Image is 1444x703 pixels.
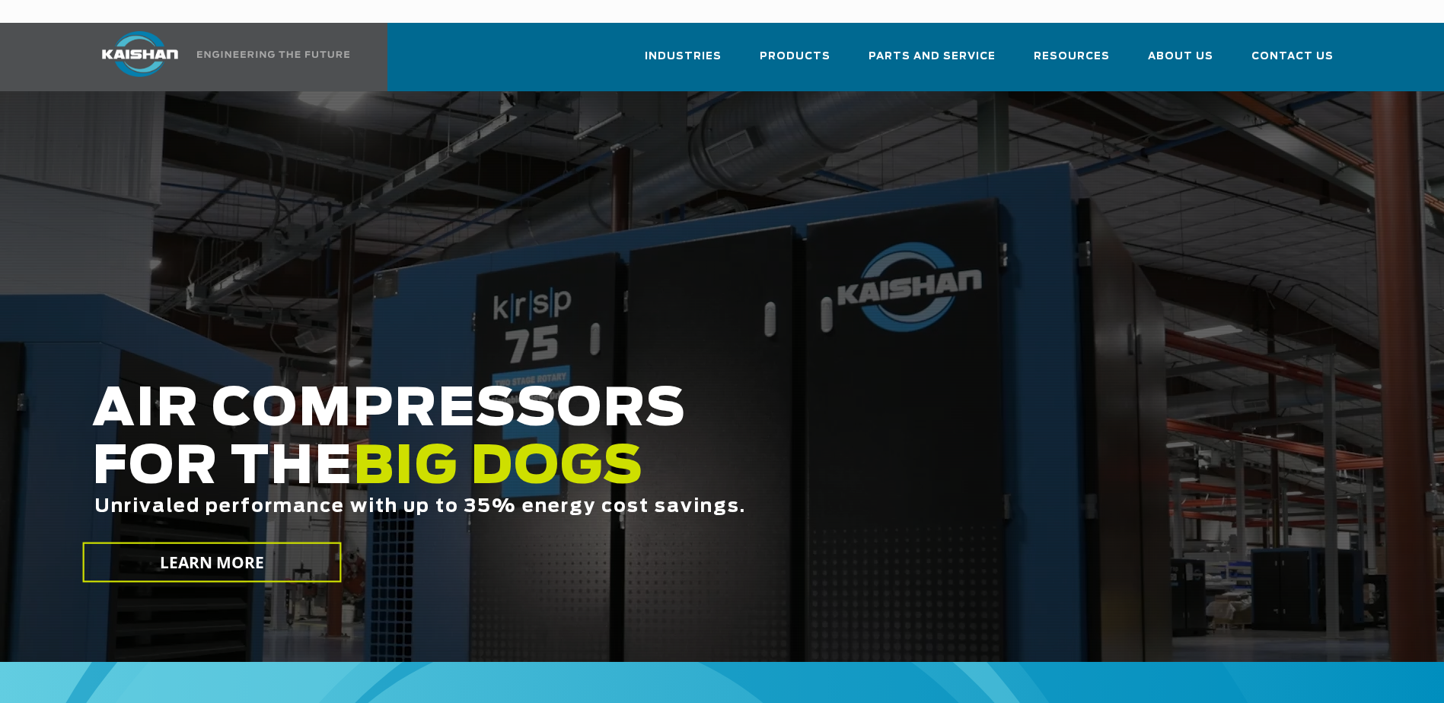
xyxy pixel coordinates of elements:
span: BIG DOGS [353,442,644,494]
a: Resources [1034,37,1110,88]
a: Contact Us [1251,37,1334,88]
a: Parts and Service [869,37,996,88]
a: Industries [645,37,722,88]
a: LEARN MORE [82,542,341,583]
img: kaishan logo [83,31,197,77]
img: Engineering the future [197,51,349,58]
span: Parts and Service [869,48,996,65]
a: About Us [1148,37,1213,88]
span: About Us [1148,48,1213,65]
a: Kaishan USA [83,23,352,91]
span: Resources [1034,48,1110,65]
span: Products [760,48,830,65]
span: Industries [645,48,722,65]
span: Unrivaled performance with up to 35% energy cost savings. [94,498,746,516]
span: Contact Us [1251,48,1334,65]
a: Products [760,37,830,88]
h2: AIR COMPRESSORS FOR THE [92,381,1140,565]
span: LEARN MORE [159,552,264,574]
